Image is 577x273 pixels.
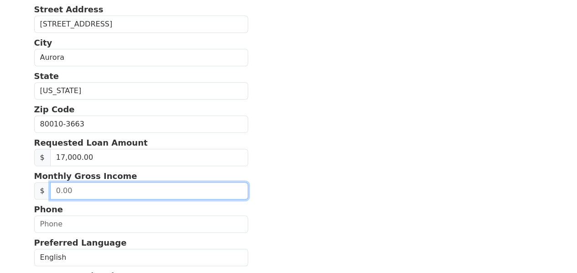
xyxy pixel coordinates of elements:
[34,115,249,133] input: Zip Code
[50,149,248,166] input: Requested Loan Amount
[34,5,104,14] strong: Street Address
[34,38,52,47] strong: City
[34,182,51,199] span: $
[34,238,127,247] strong: Preferred Language
[34,105,75,114] strong: Zip Code
[34,16,249,33] input: Street Address
[50,182,248,199] input: 0.00
[34,170,249,182] p: Monthly Gross Income
[34,149,51,166] span: $
[34,49,249,66] input: City
[34,138,148,147] strong: Requested Loan Amount
[34,205,63,214] strong: Phone
[34,215,249,233] input: Phone
[34,71,59,81] strong: State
